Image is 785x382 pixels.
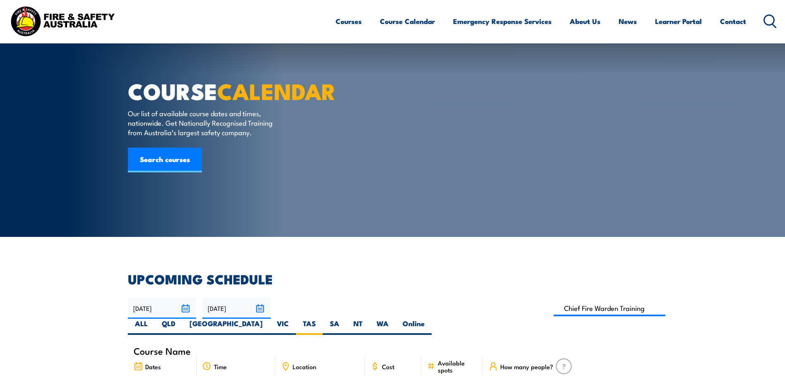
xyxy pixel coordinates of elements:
[346,319,370,335] label: NT
[128,319,155,335] label: ALL
[554,300,666,316] input: Search Course
[500,363,553,370] span: How many people?
[396,319,432,335] label: Online
[323,319,346,335] label: SA
[296,319,323,335] label: TAS
[134,347,191,354] span: Course Name
[145,363,161,370] span: Dates
[128,81,332,100] h1: COURSE
[270,319,296,335] label: VIC
[202,298,271,319] input: To date
[380,10,435,32] a: Course Calendar
[128,108,279,137] p: Our list of available course dates and times, nationwide. Get Nationally Recognised Training from...
[370,319,396,335] label: WA
[438,359,477,373] span: Available spots
[453,10,552,32] a: Emergency Response Services
[570,10,600,32] a: About Us
[336,10,362,32] a: Courses
[217,73,336,107] strong: CALENDAR
[214,363,227,370] span: Time
[128,273,658,284] h2: UPCOMING SCHEDULE
[720,10,746,32] a: Contact
[655,10,702,32] a: Learner Portal
[182,319,270,335] label: [GEOGRAPHIC_DATA]
[128,298,196,319] input: From date
[293,363,316,370] span: Location
[619,10,637,32] a: News
[382,363,394,370] span: Cost
[155,319,182,335] label: QLD
[128,148,202,172] a: Search courses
